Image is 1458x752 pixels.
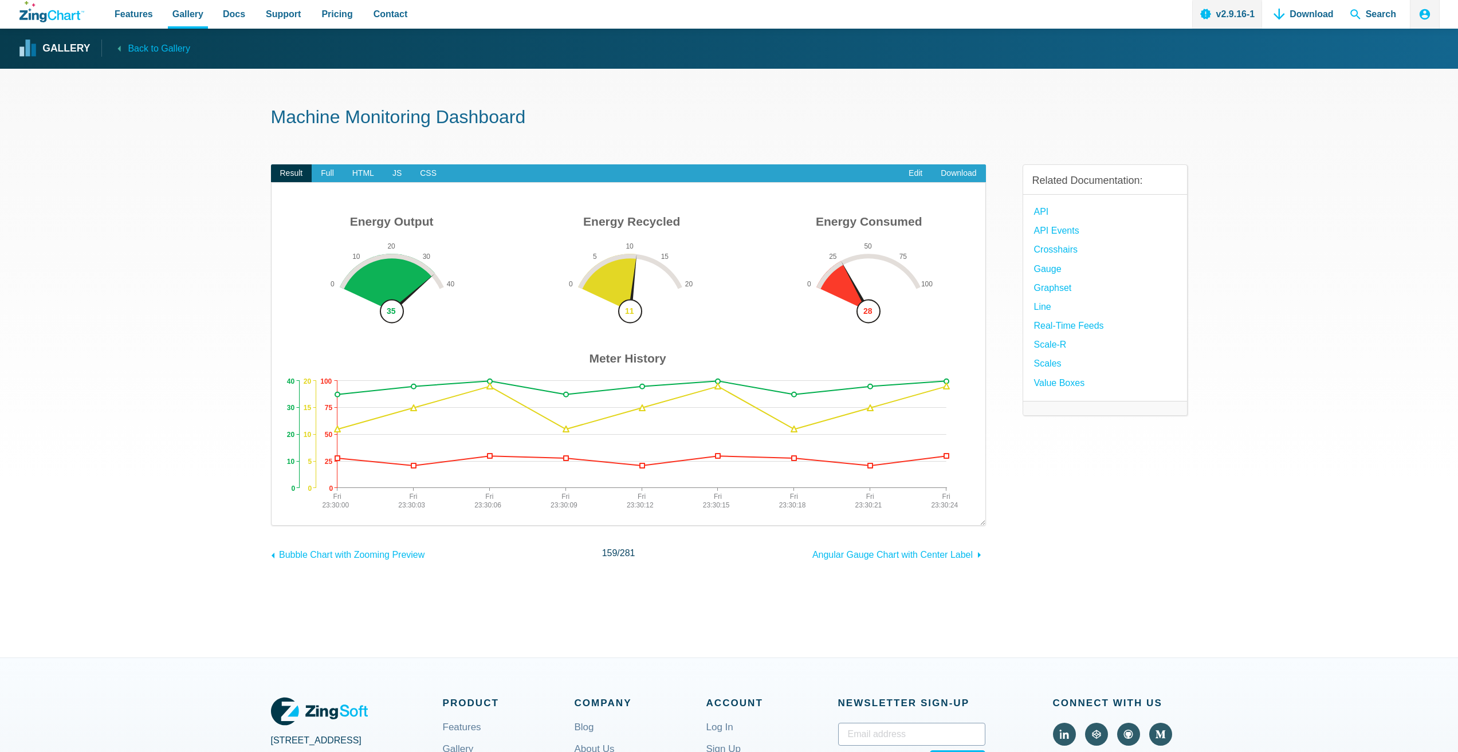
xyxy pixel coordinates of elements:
span: 159 [602,548,618,558]
a: Blog [575,723,594,750]
h3: Related Documentation: [1032,174,1178,187]
span: Contact [374,6,408,22]
a: Value Boxes [1034,375,1085,391]
span: / [602,545,635,561]
a: Scales [1034,356,1062,371]
span: Pricing [321,6,352,22]
a: Line [1034,299,1051,314]
a: Features [443,723,481,750]
h1: Machine Monitoring Dashboard [271,105,1188,131]
a: Real-Time Feeds [1034,318,1104,333]
a: Graphset [1034,280,1072,296]
a: Crosshairs [1034,242,1078,257]
span: Docs [223,6,245,22]
span: Full [312,164,343,183]
a: Angular Gauge Chart with Center Label [812,544,986,562]
span: Result [271,164,312,183]
a: Log In [706,723,733,750]
input: Email address [838,723,985,746]
span: JS [383,164,411,183]
a: Visit ZingChart on GitHub (external). [1117,723,1140,746]
span: HTML [343,164,383,183]
span: Newsletter Sign‑up [838,695,985,711]
a: Back to Gallery [101,40,190,56]
span: Gallery [172,6,203,22]
span: Account [706,695,838,711]
a: ZingChart Logo. Click to return to the homepage [19,1,84,22]
span: Product [443,695,575,711]
span: Back to Gallery [128,41,190,56]
a: Download [932,164,985,183]
a: Bubble Chart with Zooming Preview [271,544,425,562]
a: Gauge [1034,261,1062,277]
a: Visit ZingChart on LinkedIn (external). [1053,723,1076,746]
span: Company [575,695,706,711]
a: Visit ZingChart on Medium (external). [1149,723,1172,746]
a: Edit [899,164,932,183]
div: ​ [271,182,986,525]
span: CSS [411,164,446,183]
strong: Gallery [42,44,90,54]
span: Angular Gauge Chart with Center Label [812,550,973,560]
span: Connect With Us [1053,695,1188,711]
a: Scale-R [1034,337,1067,352]
a: Gallery [19,40,90,57]
span: Bubble Chart with Zooming Preview [279,550,425,560]
a: Visit ZingChart on CodePen (external). [1085,723,1108,746]
a: ZingSoft Logo. Click to visit the ZingSoft site (external). [271,695,368,728]
a: API Events [1034,223,1079,238]
span: Support [266,6,301,22]
span: 281 [620,548,635,558]
span: Features [115,6,153,22]
a: API [1034,204,1049,219]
